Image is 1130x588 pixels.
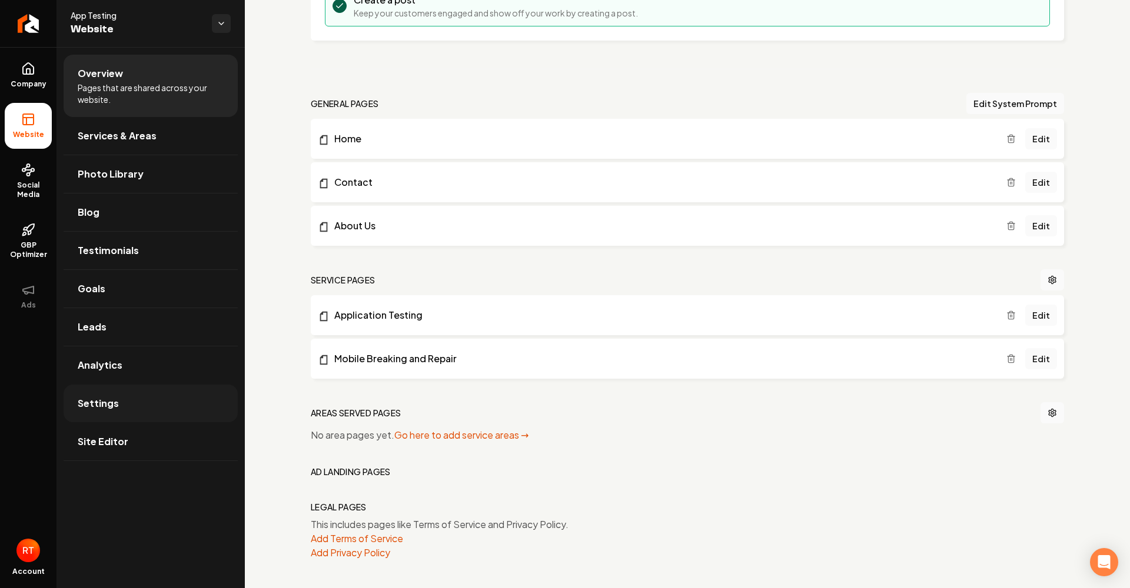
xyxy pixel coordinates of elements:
span: Website [71,21,202,38]
h2: Ad landing pages [311,466,391,477]
a: Edit [1025,215,1057,236]
span: Goals [78,282,105,296]
div: No area pages yet. [311,428,1064,442]
span: Account [12,567,45,576]
a: About Us [318,219,1006,233]
a: Testimonials [64,232,238,269]
span: Social Media [5,181,52,199]
span: Services & Areas [78,129,157,143]
img: Rebolt Logo [18,14,39,33]
img: Rebolt Tester [16,539,40,562]
a: Home [318,132,1006,146]
h2: Legal Pages [311,501,367,513]
span: Ads [16,300,41,310]
span: Settings [78,396,119,410]
a: Leads [64,308,238,346]
a: Edit [1025,348,1057,369]
span: Site Editor [78,435,128,449]
a: Site Editor [64,423,238,460]
a: Social Media [5,153,52,209]
span: Testimonials [78,243,139,258]
span: Overview [78,66,123,81]
h2: general pages [311,98,379,109]
h2: Areas Served Pages [311,407,401,419]
div: Open Intercom Messenger [1090,548,1118,576]
a: Go here to add service areas → [394,429,529,441]
p: Keep your customers engaged and show off your work by creating a post. [354,7,638,19]
span: Website [8,130,49,139]
p: This includes pages like Terms of Service and Privacy Policy. [311,517,1064,532]
a: Services & Areas [64,117,238,155]
button: Add Terms of Service [311,532,403,546]
a: Contact [318,175,1006,189]
button: Open user button [16,539,40,562]
a: Edit [1025,172,1057,193]
a: Edit [1025,305,1057,326]
a: GBP Optimizer [5,213,52,269]
a: Photo Library [64,155,238,193]
a: Analytics [64,346,238,384]
button: Edit System Prompt [966,93,1064,114]
h2: Service Pages [311,274,375,286]
span: Photo Library [78,167,144,181]
span: GBP Optimizer [5,240,52,259]
span: Leads [78,320,107,334]
span: App Testing [71,9,202,21]
button: Add Privacy Policy [311,546,390,560]
a: Application Testing [318,308,1006,322]
a: Company [5,52,52,98]
a: Blog [64,193,238,231]
span: Blog [78,205,99,219]
button: Ads [5,273,52,319]
a: Mobile Breaking and Repair [318,352,1006,366]
a: Settings [64,385,238,422]
a: Goals [64,270,238,308]
span: Analytics [78,358,122,372]
span: Company [6,79,51,89]
span: Pages that are shared across your website. [78,82,224,105]
a: Edit [1025,128,1057,149]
